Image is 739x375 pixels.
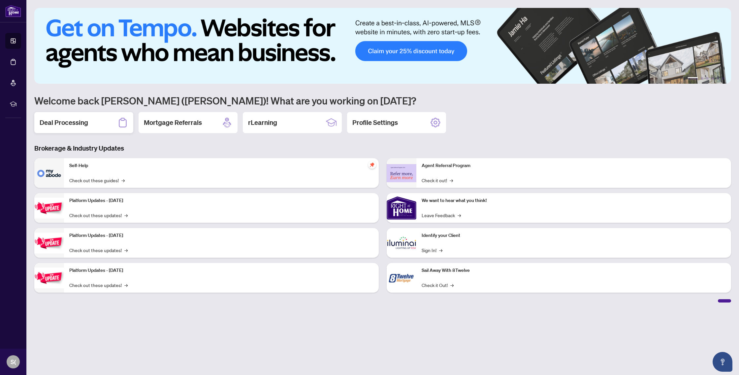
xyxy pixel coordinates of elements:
img: We want to hear what you think! [387,193,416,223]
p: Platform Updates - [DATE] [69,197,373,204]
img: Agent Referral Program [387,164,416,182]
button: 5 [717,77,719,80]
span: S( [11,357,16,366]
a: Check out these updates!→ [69,281,128,289]
p: Identify your Client [422,232,726,239]
a: Check out these updates!→ [69,212,128,219]
button: 6 [722,77,724,80]
img: Platform Updates - July 21, 2025 [34,198,64,218]
button: 2 [701,77,703,80]
a: Check out these updates!→ [69,246,128,254]
span: → [124,246,128,254]
img: Platform Updates - June 23, 2025 [34,268,64,288]
p: Agent Referral Program [422,162,726,169]
button: 4 [711,77,714,80]
h3: Brokerage & Industry Updates [34,144,731,153]
p: Self-Help [69,162,373,169]
h1: Welcome back [PERSON_NAME] ([PERSON_NAME])! What are you working on [DATE]? [34,94,731,107]
p: Platform Updates - [DATE] [69,267,373,274]
span: → [450,177,453,184]
h2: Deal Processing [40,118,88,127]
img: Identify your Client [387,228,416,258]
button: 3 [706,77,709,80]
a: Check out these guides!→ [69,177,125,184]
p: Platform Updates - [DATE] [69,232,373,239]
img: Slide 0 [34,8,731,84]
h2: Profile Settings [352,118,398,127]
h2: rLearning [248,118,277,127]
span: → [458,212,461,219]
button: 1 [688,77,698,80]
span: pushpin [368,161,376,169]
a: Sign In!→ [422,246,442,254]
img: Platform Updates - July 8, 2025 [34,233,64,253]
a: Check it Out!→ [422,281,454,289]
h2: Mortgage Referrals [144,118,202,127]
span: → [450,281,454,289]
button: Open asap [713,352,732,372]
span: → [124,281,128,289]
img: Self-Help [34,158,64,188]
a: Leave Feedback→ [422,212,461,219]
img: logo [5,5,21,17]
span: → [439,246,442,254]
p: Sail Away With 8Twelve [422,267,726,274]
p: We want to hear what you think! [422,197,726,204]
span: → [124,212,128,219]
img: Sail Away With 8Twelve [387,263,416,293]
span: → [121,177,125,184]
a: Check it out!→ [422,177,453,184]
